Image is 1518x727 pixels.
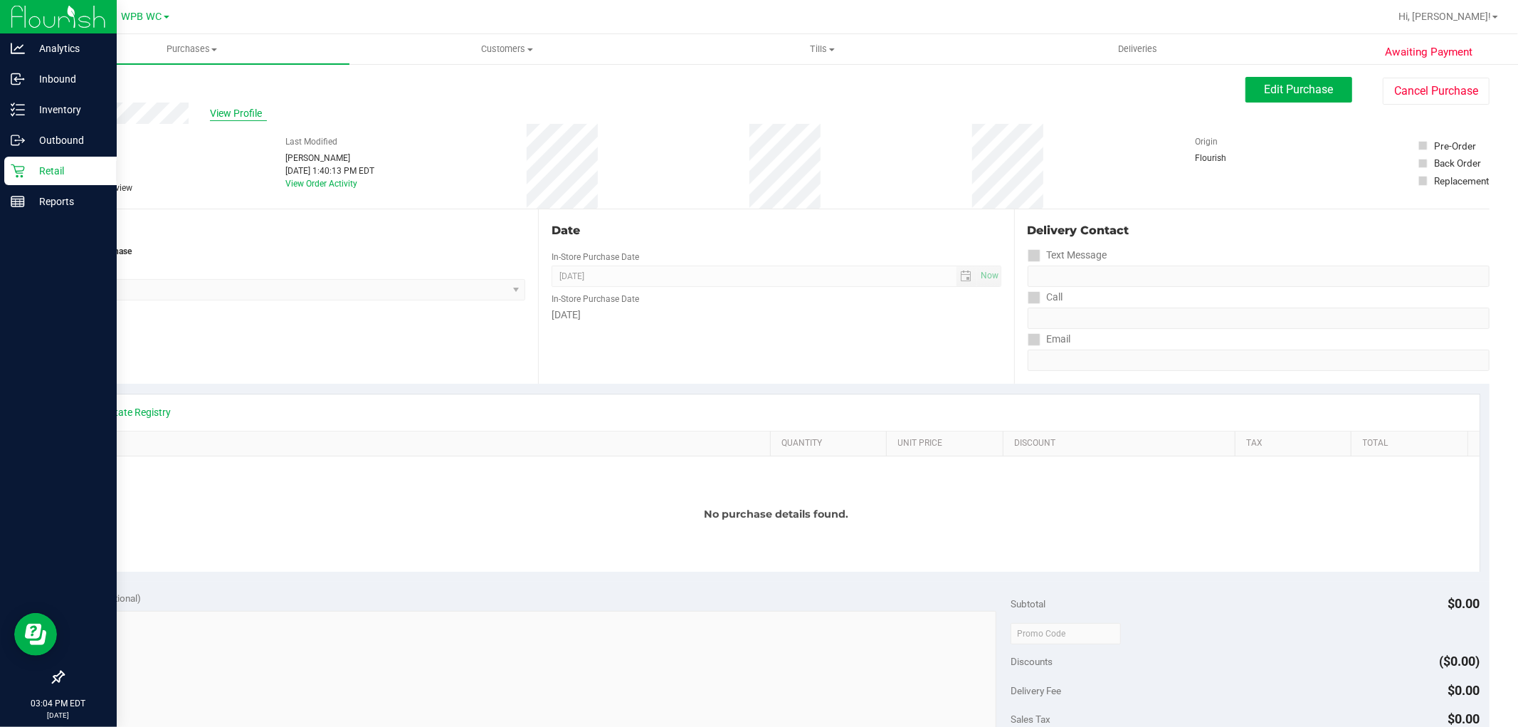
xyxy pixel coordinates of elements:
p: Reports [25,193,110,210]
a: Purchases [34,34,349,64]
p: 03:04 PM EDT [6,697,110,710]
a: Unit Price [898,438,998,449]
label: In-Store Purchase Date [552,251,639,263]
div: No purchase details found. [73,456,1480,572]
inline-svg: Reports [11,194,25,209]
p: Inbound [25,70,110,88]
button: Cancel Purchase [1383,78,1490,105]
inline-svg: Outbound [11,133,25,147]
div: Location [63,222,525,239]
a: Discount [1014,438,1230,449]
label: In-Store Purchase Date [552,293,639,305]
div: Delivery Contact [1028,222,1490,239]
inline-svg: Inventory [11,103,25,117]
p: Analytics [25,40,110,57]
a: View State Registry [86,405,172,419]
div: [DATE] [552,308,1001,323]
p: Outbound [25,132,110,149]
label: Email [1028,329,1071,350]
span: Edit Purchase [1265,83,1334,96]
input: Format: (999) 999-9999 [1028,308,1490,329]
span: Discounts [1011,649,1053,674]
div: Back Order [1434,156,1481,170]
label: Text Message [1028,245,1107,266]
span: Tills [665,43,979,56]
input: Format: (999) 999-9999 [1028,266,1490,287]
span: Deliveries [1099,43,1176,56]
label: Origin [1196,135,1218,148]
span: Sales Tax [1011,713,1050,725]
a: Deliveries [980,34,1295,64]
a: Tills [665,34,980,64]
span: Delivery Fee [1011,685,1061,696]
span: $0.00 [1448,711,1480,726]
label: Last Modified [285,135,337,148]
button: Edit Purchase [1245,77,1352,103]
a: Quantity [781,438,881,449]
iframe: Resource center [14,613,57,656]
span: ($0.00) [1440,654,1480,669]
a: Tax [1246,438,1346,449]
p: Retail [25,162,110,179]
inline-svg: Retail [11,164,25,178]
div: Pre-Order [1434,139,1476,153]
inline-svg: Analytics [11,41,25,56]
span: View Profile [210,106,267,121]
div: Date [552,222,1001,239]
span: WPB WC [122,11,162,23]
div: [PERSON_NAME] [285,152,374,164]
a: Total [1363,438,1462,449]
label: Call [1028,287,1063,308]
input: Promo Code [1011,623,1121,644]
div: Flourish [1196,152,1267,164]
div: Replacement [1434,174,1489,188]
a: Customers [349,34,665,64]
span: Hi, [PERSON_NAME]! [1398,11,1491,22]
span: Purchases [34,43,349,56]
a: SKU [84,438,765,449]
span: Awaiting Payment [1385,44,1472,61]
p: [DATE] [6,710,110,721]
span: Subtotal [1011,598,1045,610]
div: [DATE] 1:40:13 PM EDT [285,164,374,177]
span: $0.00 [1448,596,1480,611]
span: Customers [350,43,664,56]
span: $0.00 [1448,683,1480,698]
inline-svg: Inbound [11,72,25,86]
a: View Order Activity [285,179,357,189]
p: Inventory [25,101,110,118]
